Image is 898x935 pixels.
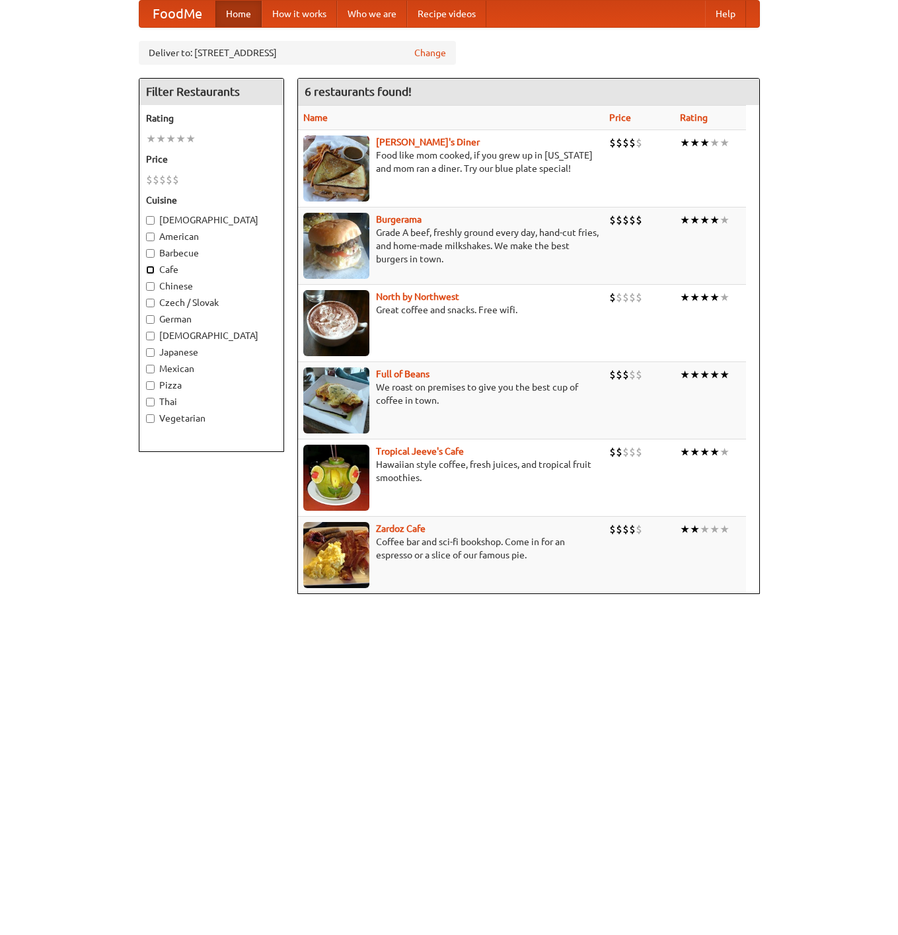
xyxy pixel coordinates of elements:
[720,290,730,305] li: ★
[636,445,642,459] li: $
[720,522,730,537] li: ★
[629,522,636,537] li: $
[710,213,720,227] li: ★
[636,213,642,227] li: $
[146,346,277,359] label: Japanese
[146,153,277,166] h5: Price
[710,290,720,305] li: ★
[720,367,730,382] li: ★
[622,135,629,150] li: $
[720,135,730,150] li: ★
[414,46,446,59] a: Change
[146,246,277,260] label: Barbecue
[629,213,636,227] li: $
[629,135,636,150] li: $
[146,412,277,425] label: Vegetarian
[303,149,599,175] p: Food like mom cooked, if you grew up in [US_STATE] and mom ran a diner. Try our blue plate special!
[139,1,215,27] a: FoodMe
[376,291,459,302] a: North by Northwest
[710,522,720,537] li: ★
[680,135,690,150] li: ★
[690,445,700,459] li: ★
[146,213,277,227] label: [DEMOGRAPHIC_DATA]
[376,137,480,147] a: [PERSON_NAME]'s Diner
[146,398,155,406] input: Thai
[680,367,690,382] li: ★
[690,290,700,305] li: ★
[376,523,426,534] a: Zardoz Cafe
[303,445,369,511] img: jeeves.jpg
[146,280,277,293] label: Chinese
[337,1,407,27] a: Who we are
[262,1,337,27] a: How it works
[146,365,155,373] input: Mexican
[710,445,720,459] li: ★
[215,1,262,27] a: Home
[146,263,277,276] label: Cafe
[636,367,642,382] li: $
[616,367,622,382] li: $
[146,362,277,375] label: Mexican
[609,445,616,459] li: $
[186,131,196,146] li: ★
[146,379,277,392] label: Pizza
[139,41,456,65] div: Deliver to: [STREET_ADDRESS]
[710,135,720,150] li: ★
[153,172,159,187] li: $
[705,1,746,27] a: Help
[146,315,155,324] input: German
[690,367,700,382] li: ★
[636,522,642,537] li: $
[146,131,156,146] li: ★
[700,367,710,382] li: ★
[629,445,636,459] li: $
[146,414,155,423] input: Vegetarian
[376,446,464,457] a: Tropical Jeeve's Cafe
[303,226,599,266] p: Grade A beef, freshly ground every day, hand-cut fries, and home-made milkshakes. We make the bes...
[720,445,730,459] li: ★
[680,112,708,123] a: Rating
[616,445,622,459] li: $
[146,172,153,187] li: $
[700,522,710,537] li: ★
[146,112,277,125] h5: Rating
[680,445,690,459] li: ★
[622,213,629,227] li: $
[680,522,690,537] li: ★
[146,194,277,207] h5: Cuisine
[176,131,186,146] li: ★
[690,213,700,227] li: ★
[629,367,636,382] li: $
[609,522,616,537] li: $
[376,214,422,225] b: Burgerama
[407,1,486,27] a: Recipe videos
[700,135,710,150] li: ★
[146,332,155,340] input: [DEMOGRAPHIC_DATA]
[303,112,328,123] a: Name
[690,135,700,150] li: ★
[146,282,155,291] input: Chinese
[609,135,616,150] li: $
[303,303,599,317] p: Great coffee and snacks. Free wifi.
[376,369,430,379] a: Full of Beans
[700,213,710,227] li: ★
[146,233,155,241] input: American
[616,522,622,537] li: $
[616,135,622,150] li: $
[609,367,616,382] li: $
[636,135,642,150] li: $
[303,367,369,433] img: beans.jpg
[710,367,720,382] li: ★
[700,445,710,459] li: ★
[629,290,636,305] li: $
[159,172,166,187] li: $
[172,172,179,187] li: $
[622,445,629,459] li: $
[303,535,599,562] p: Coffee bar and sci-fi bookshop. Come in for an espresso or a slice of our famous pie.
[622,290,629,305] li: $
[303,458,599,484] p: Hawaiian style coffee, fresh juices, and tropical fruit smoothies.
[156,131,166,146] li: ★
